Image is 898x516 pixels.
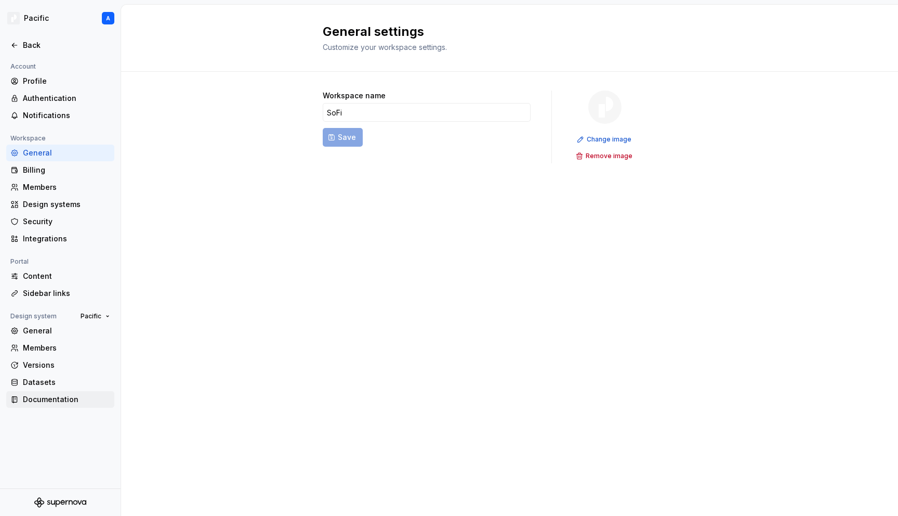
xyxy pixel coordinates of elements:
a: Back [6,37,114,54]
div: A [106,14,110,22]
div: Account [6,60,40,73]
div: Authentication [23,93,110,104]
span: Remove image [586,152,632,160]
div: General [23,148,110,158]
a: Sidebar links [6,285,114,302]
a: Design systems [6,196,114,213]
a: Members [6,340,114,356]
div: Billing [23,165,110,175]
a: Members [6,179,114,196]
div: Members [23,343,110,353]
a: Authentication [6,90,114,107]
a: Documentation [6,391,114,408]
label: Workspace name [323,91,386,101]
div: Profile [23,76,110,86]
a: Notifications [6,107,114,124]
a: Content [6,268,114,285]
div: Content [23,271,110,281]
div: Pacific [24,13,49,23]
a: Datasets [6,374,114,391]
button: PacificA [2,7,118,30]
h2: General settings [323,23,684,40]
a: Security [6,213,114,230]
div: Notifications [23,110,110,121]
div: Sidebar links [23,288,110,299]
a: Billing [6,162,114,178]
div: Workspace [6,132,50,145]
img: 8d0dbd7b-a897-4c39-8ca0-62fbda938e11.png [7,12,20,24]
div: Members [23,182,110,192]
a: Profile [6,73,114,89]
button: Change image [574,132,636,147]
svg: Supernova Logo [34,497,86,508]
a: General [6,322,114,339]
div: Integrations [23,234,110,244]
a: General [6,145,114,161]
button: Remove image [573,149,637,163]
div: Documentation [23,394,110,405]
div: Security [23,216,110,227]
div: Portal [6,255,33,268]
div: Design system [6,310,61,322]
span: Change image [587,135,631,144]
div: Back [23,40,110,50]
span: Pacific [81,312,101,320]
div: General [23,326,110,336]
img: 8d0dbd7b-a897-4c39-8ca0-62fbda938e11.png [588,91,622,124]
a: Integrations [6,230,114,247]
span: Customize your workspace settings. [323,43,447,51]
div: Versions [23,360,110,370]
div: Design systems [23,199,110,210]
div: Datasets [23,377,110,388]
a: Versions [6,357,114,373]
